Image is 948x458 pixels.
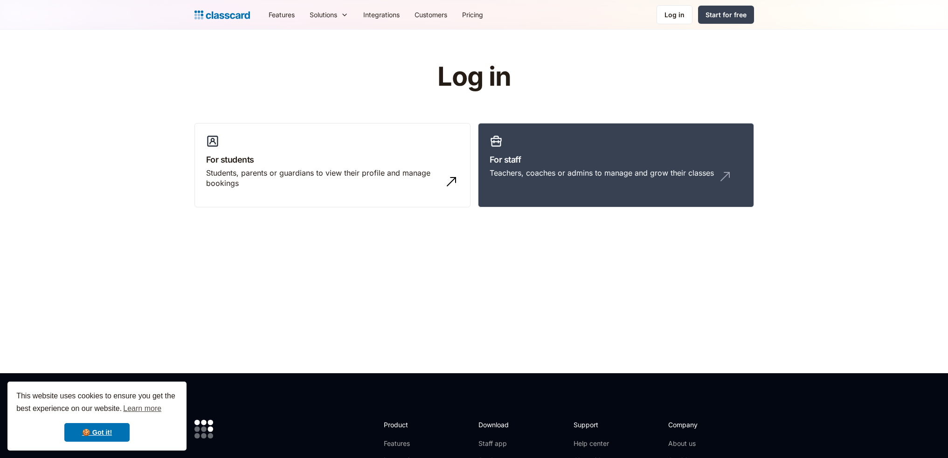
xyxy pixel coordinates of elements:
[574,439,611,448] a: Help center
[302,4,356,25] div: Solutions
[574,420,611,430] h2: Support
[490,168,714,178] div: Teachers, coaches or admins to manage and grow their classes
[194,8,250,21] a: home
[698,6,754,24] a: Start for free
[384,439,434,448] a: Features
[407,4,455,25] a: Customers
[206,168,440,189] div: Students, parents or guardians to view their profile and manage bookings
[664,10,685,20] div: Log in
[478,439,517,448] a: Staff app
[668,420,730,430] h2: Company
[384,420,434,430] h2: Product
[194,123,471,208] a: For studentsStudents, parents or guardians to view their profile and manage bookings
[206,153,459,166] h3: For students
[326,62,622,91] h1: Log in
[261,4,302,25] a: Features
[490,153,742,166] h3: For staff
[668,439,730,448] a: About us
[478,123,754,208] a: For staffTeachers, coaches or admins to manage and grow their classes
[657,5,692,24] a: Log in
[478,420,517,430] h2: Download
[310,10,337,20] div: Solutions
[122,402,163,416] a: learn more about cookies
[7,382,187,451] div: cookieconsent
[706,10,747,20] div: Start for free
[455,4,491,25] a: Pricing
[64,423,130,442] a: dismiss cookie message
[356,4,407,25] a: Integrations
[16,390,178,416] span: This website uses cookies to ensure you get the best experience on our website.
